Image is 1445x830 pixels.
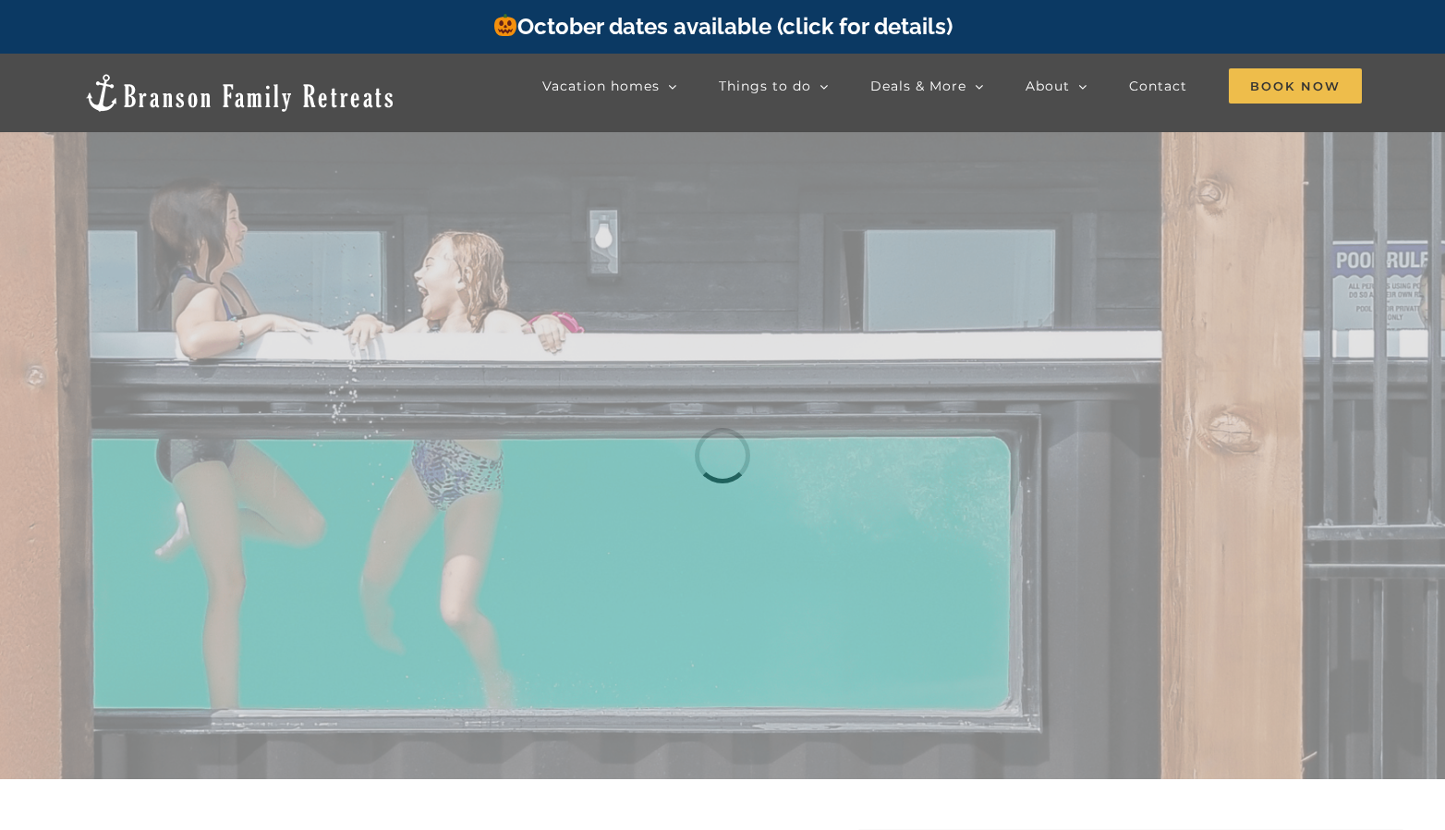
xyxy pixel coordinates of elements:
[492,13,953,40] a: October dates available (click for details)
[1026,79,1070,92] span: About
[1229,68,1362,104] span: Book Now
[719,79,811,92] span: Things to do
[542,67,677,104] a: Vacation homes
[494,14,516,36] img: 🎃
[870,79,966,92] span: Deals & More
[1229,67,1362,104] a: Book Now
[1129,67,1187,104] a: Contact
[83,72,396,114] img: Branson Family Retreats Logo
[1129,79,1187,92] span: Contact
[542,79,660,92] span: Vacation homes
[542,67,1362,104] nav: Main Menu
[719,67,829,104] a: Things to do
[1026,67,1087,104] a: About
[870,67,984,104] a: Deals & More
